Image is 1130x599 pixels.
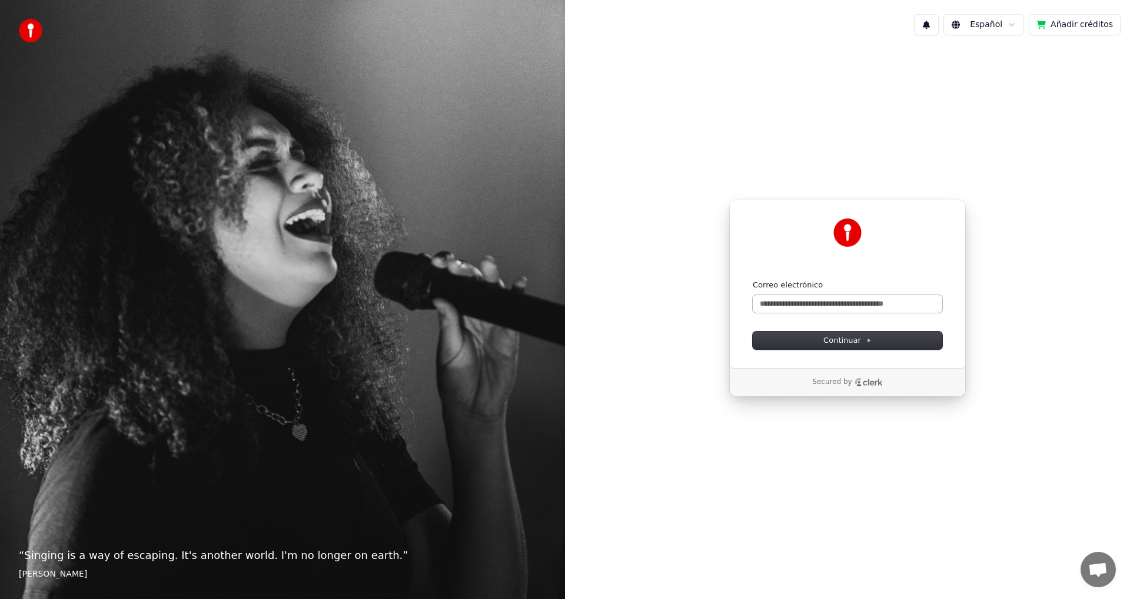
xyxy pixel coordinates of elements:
footer: [PERSON_NAME] [19,568,546,580]
label: Correo electrónico [753,280,823,290]
button: Continuar [753,332,942,349]
button: Añadir créditos [1029,14,1121,35]
img: Youka [833,219,862,247]
span: Continuar [823,335,872,346]
a: Clerk logo [855,378,883,386]
p: “ Singing is a way of escaping. It's another world. I'm no longer on earth. ” [19,547,546,564]
img: youka [19,19,42,42]
p: Secured by [812,378,852,387]
div: Chat abierto [1081,552,1116,587]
